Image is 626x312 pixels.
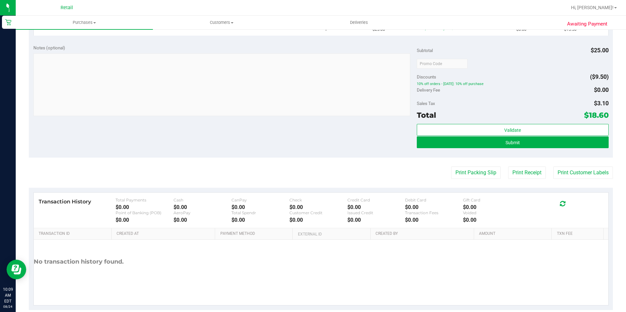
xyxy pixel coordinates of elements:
button: Print Receipt [508,166,546,179]
span: Customers [153,20,290,26]
a: Customers [153,16,290,29]
span: Retail [61,5,73,10]
a: Purchases [16,16,153,29]
span: Purchases [16,20,153,26]
div: Debit Card [405,198,463,202]
span: ea [49,26,54,31]
div: Credit Card [347,198,405,202]
div: Point of Banking (POB) [116,210,174,215]
span: Validate [504,128,521,133]
div: Check [289,198,347,202]
div: $0.00 [289,217,347,223]
span: Submit [506,140,520,145]
div: $0.00 [289,204,347,210]
a: Txn Fee [557,231,601,236]
div: $0.00 [231,217,289,223]
span: Sales Tax [417,101,435,106]
div: Customer Credit [289,210,347,215]
div: $0.00 [405,217,463,223]
div: $0.00 [116,204,174,210]
p: 08/24 [3,304,13,309]
button: Submit [417,136,609,148]
div: $0.00 [405,204,463,210]
iframe: Resource center [7,260,26,279]
div: Total Payments [116,198,174,202]
div: $0.00 [463,217,521,223]
div: CanPay [231,198,289,202]
span: $25.00 [591,47,609,54]
div: $0.00 [231,204,289,210]
span: UOM [38,26,46,31]
span: Notes (optional) [33,45,65,50]
div: $0.00 [347,217,405,223]
a: Transaction ID [39,231,109,236]
a: Payment Method [220,231,290,236]
span: Total [417,111,436,120]
a: Amount [479,231,549,236]
span: Deliveries [341,20,377,26]
a: Created At [117,231,212,236]
button: Print Customer Labels [553,166,613,179]
div: No transaction history found. [34,240,124,284]
span: Subtotal [417,48,433,53]
span: $18.60 [584,111,609,120]
div: AeroPay [174,210,231,215]
input: Promo Code [417,59,468,69]
span: 10% off orders - [DATE]: 10% off purchase [417,82,609,86]
th: External ID [292,228,370,240]
div: Cash [174,198,231,202]
span: Delivery Fee [417,87,440,93]
inline-svg: Retail [5,19,11,26]
div: $0.00 [347,204,405,210]
div: $0.00 [174,217,231,223]
span: Discounts [417,71,436,83]
span: $0.00 [594,86,609,93]
a: Created By [376,231,471,236]
span: Awaiting Payment [567,20,607,28]
div: Total Spendr [231,210,289,215]
div: Gift Card [463,198,521,202]
div: $0.00 [463,204,521,210]
span: Hi, [PERSON_NAME]! [571,5,614,10]
a: Deliveries [290,16,428,29]
div: $0.00 [174,204,231,210]
div: Voided [463,210,521,215]
div: Issued Credit [347,210,405,215]
span: ($9.50) [590,73,609,80]
div: $0.00 [116,217,174,223]
p: 10:09 AM EDT [3,286,13,304]
div: Transaction Fees [405,210,463,215]
button: Validate [417,124,609,136]
button: Print Packing Slip [451,166,501,179]
span: $3.10 [594,100,609,107]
